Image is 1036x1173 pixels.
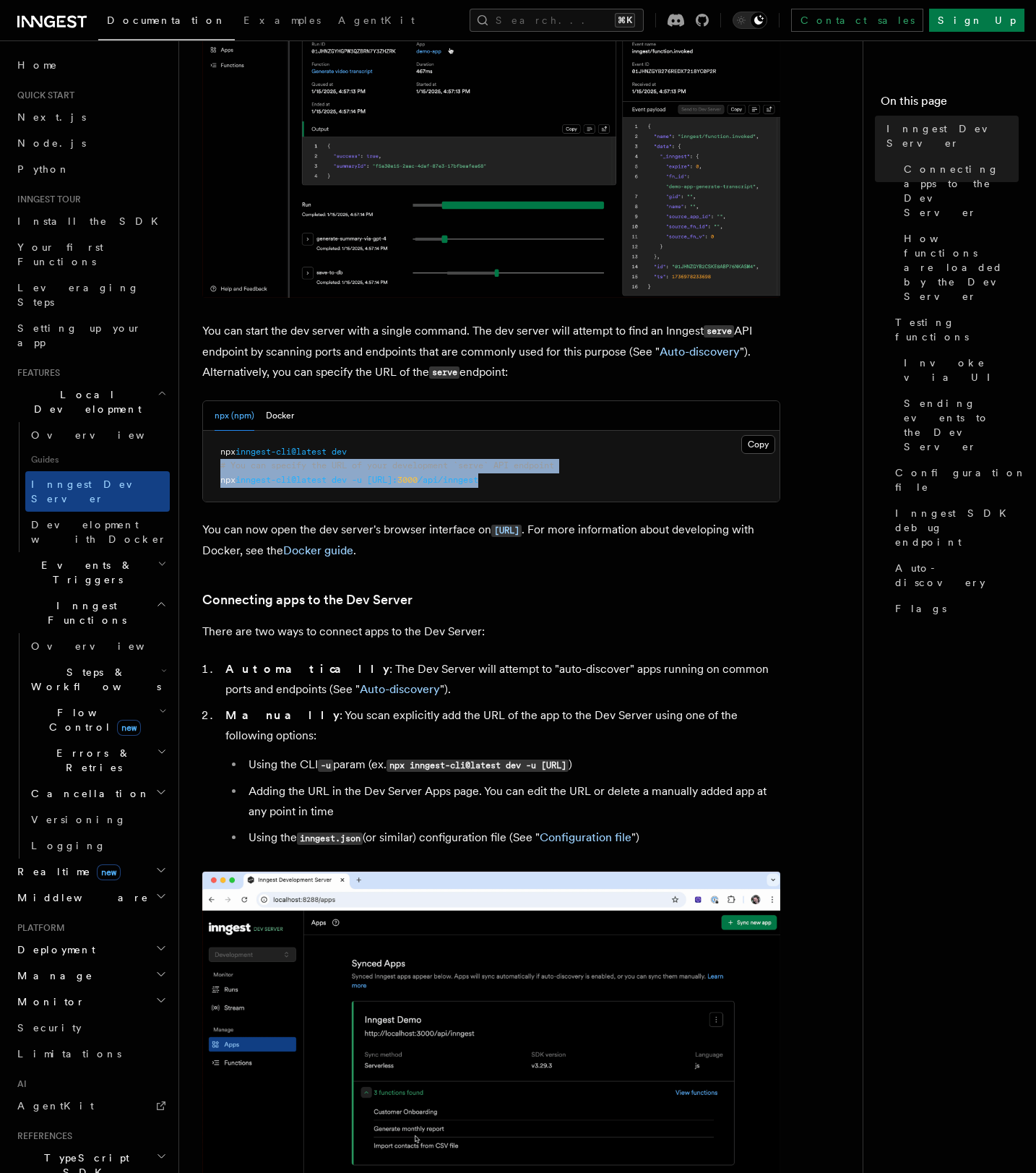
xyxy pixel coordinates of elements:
a: Auto-discovery [360,682,440,696]
span: Inngest Functions [12,598,156,627]
strong: Manually [225,708,340,722]
span: Limitations [17,1048,121,1060]
strong: Automatically [225,662,389,676]
span: new [97,864,121,880]
span: Monitor [12,994,85,1009]
span: AI [12,1078,27,1090]
li: Using the (or similar) configuration file (See " ") [244,828,780,848]
code: serve [704,325,734,338]
a: Install the SDK [12,208,170,234]
span: dev [332,447,347,457]
a: Inngest Dev Server [25,471,170,512]
span: Inngest tour [12,194,81,205]
a: Inngest Dev Server [881,116,1019,156]
span: Auto-discovery [895,561,1019,590]
a: Contact sales [791,9,923,32]
button: Monitor [12,989,170,1015]
span: Invoke via UI [904,356,1019,384]
span: Manage [12,968,93,983]
span: Platform [12,922,65,934]
span: Logging [31,840,106,851]
button: Toggle dark mode [733,12,767,29]
a: Leveraging Steps [12,275,170,315]
span: Node.js [17,137,86,149]
a: Next.js [12,104,170,130]
a: Logging [25,833,170,859]
span: Events & Triggers [12,558,157,587]
a: Overview [25,633,170,659]
a: [URL] [491,523,522,536]
span: Connecting apps to the Dev Server [904,162,1019,220]
span: AgentKit [17,1100,94,1112]
span: Install the SDK [17,215,167,227]
button: Copy [741,435,775,454]
a: Auto-discovery [660,345,740,358]
a: Python [12,156,170,182]
span: Errors & Retries [25,746,157,775]
span: References [12,1130,72,1142]
p: You can start the dev server with a single command. The dev server will attempt to find an Innges... [202,321,780,383]
span: Sending events to the Dev Server [904,396,1019,454]
span: How functions are loaded by the Dev Server [904,231,1019,304]
button: npx (npm) [215,401,254,431]
a: Configuration file [889,460,1019,500]
code: [URL] [491,525,522,537]
span: npx [220,447,236,457]
span: Documentation [107,14,226,26]
a: Versioning [25,807,170,833]
a: Examples [235,4,329,39]
span: Realtime [12,864,121,879]
kbd: ⌘K [615,13,635,27]
div: Inngest Functions [12,633,170,859]
a: Setting up your app [12,315,170,356]
code: -u [318,760,333,772]
button: Inngest Functions [12,593,170,633]
a: Sign Up [929,9,1024,32]
a: Your first Functions [12,234,170,275]
a: Inngest SDK debug endpoint [889,500,1019,555]
code: inngest.json [297,833,363,845]
span: Inngest SDK debug endpoint [895,506,1019,549]
span: Setting up your app [17,322,142,348]
span: Overview [31,640,180,652]
button: Deployment [12,937,170,963]
span: Deployment [12,942,95,957]
button: Steps & Workflows [25,659,170,700]
code: serve [429,366,459,379]
button: Errors & Retries [25,740,170,781]
button: Middleware [12,885,170,911]
button: Events & Triggers [12,552,170,593]
span: AgentKit [338,14,415,26]
span: Local Development [12,387,157,416]
span: Steps & Workflows [25,665,161,694]
a: How functions are loaded by the Dev Server [898,225,1019,309]
span: Configuration file [895,465,1027,494]
span: Features [12,367,60,379]
span: inngest-cli@latest [236,475,327,485]
li: Adding the URL in the Dev Server Apps page. You can edit the URL or delete a manually added app a... [244,781,780,822]
li: : The Dev Server will attempt to "auto-discover" apps running on common ports and endpoints (See ... [221,659,780,700]
span: Cancellation [25,786,150,801]
button: Local Development [12,382,170,422]
span: Leveraging Steps [17,282,139,308]
span: Overview [31,429,180,441]
p: You can now open the dev server's browser interface on . For more information about developing wi... [202,520,780,561]
span: [URL]: [367,475,397,485]
button: Manage [12,963,170,989]
span: Examples [243,14,321,26]
span: Guides [25,448,170,471]
a: Node.js [12,130,170,156]
span: Inngest Dev Server [31,478,155,504]
span: 3000 [397,475,418,485]
span: Middleware [12,890,149,905]
span: Versioning [31,814,126,825]
a: Connecting apps to the Dev Server [202,590,413,610]
a: Testing functions [889,309,1019,350]
a: AgentKit [329,4,423,39]
span: new [117,720,141,736]
a: Documentation [98,4,235,40]
span: dev [332,475,347,485]
li: Using the CLI param (ex. ) [244,755,780,775]
span: Development with Docker [31,519,167,545]
a: AgentKit [12,1093,170,1119]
